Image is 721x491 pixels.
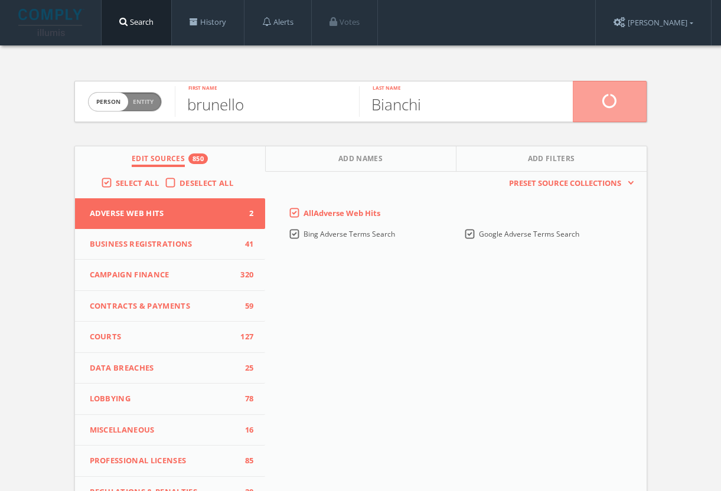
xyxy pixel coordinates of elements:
span: Entity [133,97,154,106]
span: Add Names [338,153,383,167]
button: Add Names [266,146,456,172]
button: Miscellaneous16 [75,415,266,446]
span: Data Breaches [90,362,236,374]
button: Contracts & Payments59 [75,291,266,322]
span: 41 [236,238,253,250]
button: Add Filters [456,146,647,172]
span: 78 [236,393,253,405]
span: Adverse Web Hits [90,208,236,220]
button: Business Registrations41 [75,229,266,260]
button: Data Breaches25 [75,353,266,384]
button: Preset Source Collections [503,178,634,189]
span: Google Adverse Terms Search [479,229,579,239]
span: Miscellaneous [90,424,236,436]
button: Edit Sources850 [75,146,266,172]
span: person [89,93,128,111]
span: 59 [236,300,253,312]
span: Courts [90,331,236,343]
span: 25 [236,362,253,374]
span: 127 [236,331,253,343]
span: 85 [236,455,253,467]
span: Deselect All [180,178,233,188]
div: 850 [188,153,208,164]
span: Select All [116,178,159,188]
button: Adverse Web Hits2 [75,198,266,229]
span: Bing Adverse Terms Search [304,229,395,239]
button: Campaign Finance320 [75,260,266,291]
span: Contracts & Payments [90,300,236,312]
span: Professional Licenses [90,455,236,467]
span: 16 [236,424,253,436]
img: illumis [18,9,84,36]
span: Preset Source Collections [503,178,627,189]
span: Edit Sources [132,153,185,167]
span: All Adverse Web Hits [304,208,380,218]
span: 320 [236,269,253,281]
button: Lobbying78 [75,384,266,415]
span: Campaign Finance [90,269,236,281]
span: 2 [236,208,253,220]
button: Professional Licenses85 [75,446,266,477]
span: Add Filters [528,153,575,167]
span: Lobbying [90,393,236,405]
span: Business Registrations [90,238,236,250]
button: Courts127 [75,322,266,353]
